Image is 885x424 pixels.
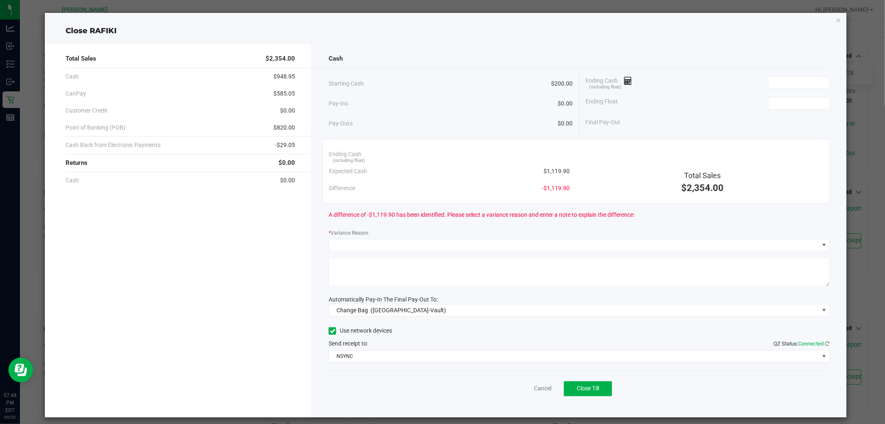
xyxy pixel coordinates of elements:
[333,157,366,164] span: (including float)
[544,167,570,176] span: $1,119.90
[551,79,573,88] span: $200.00
[329,350,819,362] span: NSYNC
[45,25,846,37] div: Close RAFIKI
[66,54,96,64] span: Total Sales
[585,76,632,89] span: Ending Cash
[585,97,618,110] span: Ending Float
[329,296,438,303] span: Automatically Pay-In The Final Pay-Out To:
[275,141,295,150] span: -$29.05
[774,341,830,347] span: QZ Status:
[329,326,392,335] label: Use network devices
[8,358,33,382] iframe: Resource center
[542,184,570,193] span: -$1,119.90
[577,385,599,392] span: Close Till
[329,150,361,159] span: Ending Cash
[329,79,364,88] span: Starting Cash
[564,381,612,396] button: Close Till
[558,99,573,108] span: $0.00
[329,119,353,128] span: Pay-Outs
[66,89,86,98] span: CanPay
[681,183,724,193] span: $2,354.00
[66,72,79,81] span: Cash
[329,167,367,176] span: Expected Cash
[558,119,573,128] span: $0.00
[266,54,295,64] span: $2,354.00
[273,72,295,81] span: $948.95
[66,106,107,115] span: Customer Credit
[371,307,446,314] span: ([GEOGRAPHIC_DATA]-Vault)
[329,211,634,219] span: A difference of -$1,119.90 has been identified. Please select a variance reason and enter a note ...
[329,54,343,64] span: Cash
[66,176,79,185] span: Cash
[66,154,295,172] div: Returns
[329,340,368,347] span: Send receipt to:
[336,307,368,314] span: Change Bag
[329,99,348,108] span: Pay-Ins
[273,123,295,132] span: $820.00
[329,229,368,237] label: Variance Reason
[589,84,622,91] span: (including float)
[66,141,161,150] span: Cash Back from Electronic Payments
[329,184,355,193] span: Difference
[278,158,295,168] span: $0.00
[799,341,824,347] span: Connected
[534,384,551,393] a: Cancel
[280,106,295,115] span: $0.00
[585,118,620,127] span: Final Pay-Out
[273,89,295,98] span: $585.05
[280,176,295,185] span: $0.00
[66,123,125,132] span: Point of Banking (POB)
[684,171,721,180] span: Total Sales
